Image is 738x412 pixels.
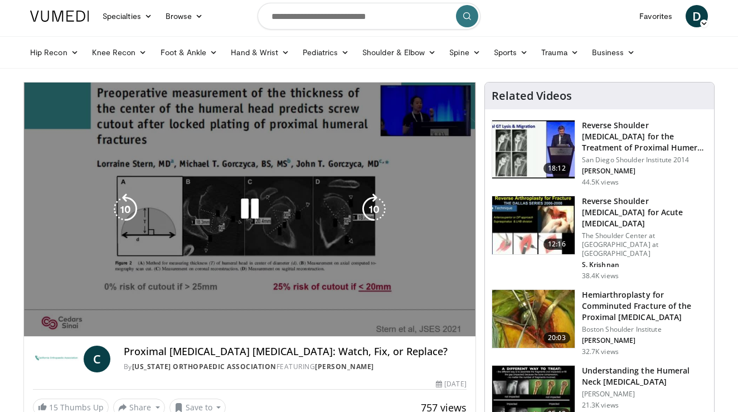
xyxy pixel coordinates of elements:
[582,167,707,176] p: [PERSON_NAME]
[535,41,585,64] a: Trauma
[543,163,570,174] span: 18:12
[582,178,619,187] p: 44.5K views
[224,41,296,64] a: Hand & Wrist
[492,89,572,103] h4: Related Videos
[443,41,487,64] a: Spine
[582,347,619,356] p: 32.7K views
[582,325,707,334] p: Boston Shoulder Institute
[582,365,707,387] h3: Understanding the Humeral Neck [MEDICAL_DATA]
[582,272,619,280] p: 38.4K views
[85,41,154,64] a: Knee Recon
[33,346,79,372] img: California Orthopaedic Association
[633,5,679,27] a: Favorites
[686,5,708,27] a: D
[543,239,570,250] span: 12:16
[582,289,707,323] h3: Hemiarthroplasty for Comminuted Fracture of the Proximal [MEDICAL_DATA]
[159,5,210,27] a: Browse
[582,336,707,345] p: [PERSON_NAME]
[315,362,374,371] a: [PERSON_NAME]
[24,83,475,337] video-js: Video Player
[436,379,466,389] div: [DATE]
[487,41,535,64] a: Sports
[124,362,467,372] div: By FEATURING
[582,231,707,258] p: The Shoulder Center at [GEOGRAPHIC_DATA] at [GEOGRAPHIC_DATA]
[23,41,85,64] a: Hip Recon
[356,41,443,64] a: Shoulder & Elbow
[582,390,707,399] p: [PERSON_NAME]
[492,289,707,356] a: 20:03 Hemiarthroplasty for Comminuted Fracture of the Proximal [MEDICAL_DATA] Boston Shoulder Ins...
[296,41,356,64] a: Pediatrics
[582,260,707,269] p: S. Krishnan
[492,290,575,348] img: 10442_3.png.150x105_q85_crop-smart_upscale.jpg
[132,362,276,371] a: [US_STATE] Orthopaedic Association
[492,196,575,254] img: butch_reverse_arthroplasty_3.png.150x105_q85_crop-smart_upscale.jpg
[84,346,110,372] a: C
[30,11,89,22] img: VuMedi Logo
[582,156,707,164] p: San Diego Shoulder Institute 2014
[492,120,707,187] a: 18:12 Reverse Shoulder [MEDICAL_DATA] for the Treatment of Proximal Humeral … San Diego Shoulder ...
[258,3,480,30] input: Search topics, interventions
[492,120,575,178] img: Q2xRg7exoPLTwO8X4xMDoxOjA4MTsiGN.150x105_q85_crop-smart_upscale.jpg
[124,346,467,358] h4: Proximal [MEDICAL_DATA] [MEDICAL_DATA]: Watch, Fix, or Replace?
[492,196,707,280] a: 12:16 Reverse Shoulder [MEDICAL_DATA] for Acute [MEDICAL_DATA] The Shoulder Center at [GEOGRAPHIC...
[582,120,707,153] h3: Reverse Shoulder [MEDICAL_DATA] for the Treatment of Proximal Humeral …
[582,196,707,229] h3: Reverse Shoulder [MEDICAL_DATA] for Acute [MEDICAL_DATA]
[585,41,642,64] a: Business
[582,401,619,410] p: 21.3K views
[543,332,570,343] span: 20:03
[154,41,225,64] a: Foot & Ankle
[96,5,159,27] a: Specialties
